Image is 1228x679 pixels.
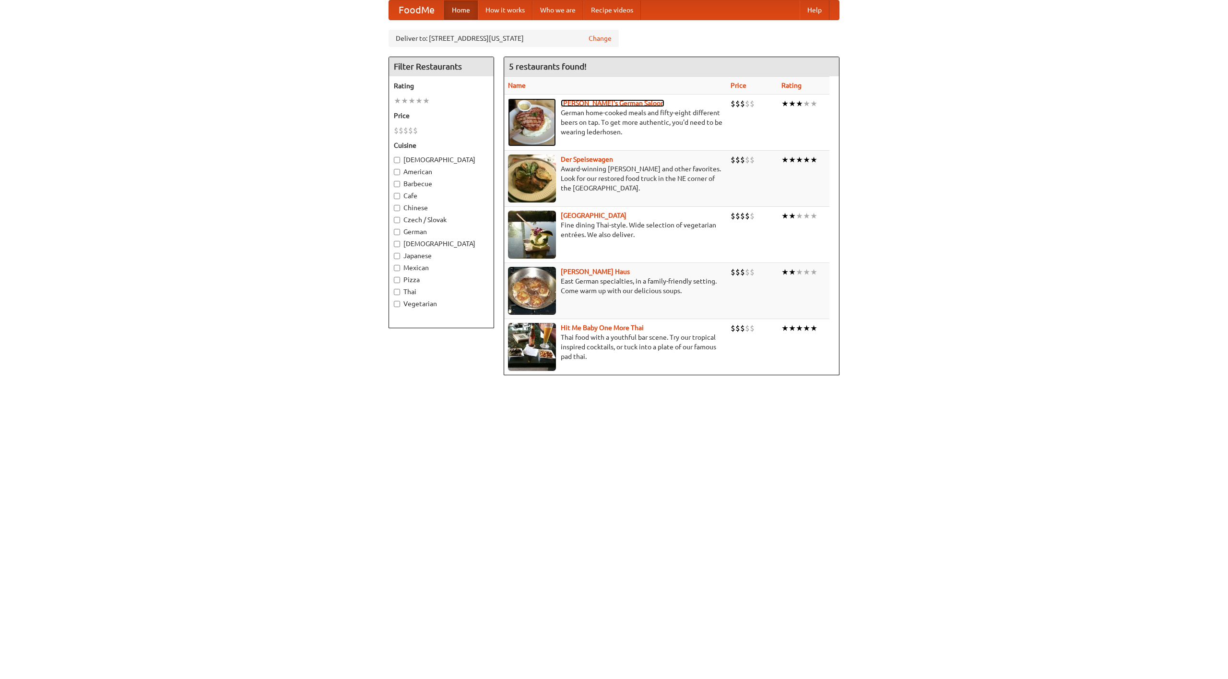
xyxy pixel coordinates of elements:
li: $ [408,125,413,136]
li: ★ [781,98,789,109]
input: Mexican [394,265,400,271]
label: Chinese [394,203,489,213]
li: ★ [789,155,796,165]
label: American [394,167,489,177]
img: satay.jpg [508,211,556,259]
a: Home [444,0,478,20]
li: ★ [401,95,408,106]
li: ★ [781,211,789,221]
input: Japanese [394,253,400,259]
p: Thai food with a youthful bar scene. Try our tropical inspired cocktails, or tuck into a plate of... [508,333,723,361]
p: Award-winning [PERSON_NAME] and other favorites. Look for our restored food truck in the NE corne... [508,164,723,193]
li: $ [740,98,745,109]
a: Help [800,0,829,20]
p: Fine dining Thai-style. Wide selection of vegetarian entrées. We also deliver. [508,220,723,239]
img: kohlhaus.jpg [508,267,556,315]
li: ★ [408,95,415,106]
li: $ [745,211,750,221]
li: ★ [810,211,817,221]
a: Recipe videos [583,0,641,20]
li: $ [735,323,740,334]
li: $ [750,155,755,165]
div: Deliver to: [STREET_ADDRESS][US_STATE] [389,30,619,47]
a: [PERSON_NAME] Haus [561,268,630,275]
li: ★ [796,211,803,221]
a: Rating [781,82,802,89]
h5: Rating [394,81,489,91]
a: Hit Me Baby One More Thai [561,324,644,332]
li: $ [731,211,735,221]
li: $ [735,211,740,221]
li: $ [413,125,418,136]
li: ★ [415,95,423,106]
li: $ [403,125,408,136]
li: $ [731,98,735,109]
li: ★ [810,98,817,109]
a: How it works [478,0,532,20]
label: Japanese [394,251,489,261]
a: Who we are [532,0,583,20]
li: ★ [423,95,430,106]
label: Thai [394,287,489,297]
li: ★ [796,267,803,277]
li: ★ [789,323,796,334]
li: $ [745,98,750,109]
a: [GEOGRAPHIC_DATA] [561,212,626,219]
li: ★ [796,155,803,165]
input: Vegetarian [394,301,400,307]
label: German [394,227,489,237]
h4: Filter Restaurants [389,57,494,76]
a: [PERSON_NAME]'s German Saloon [561,99,664,107]
li: $ [394,125,399,136]
li: ★ [781,267,789,277]
h5: Cuisine [394,141,489,150]
li: $ [740,267,745,277]
li: $ [745,323,750,334]
li: ★ [394,95,401,106]
li: $ [731,323,735,334]
li: ★ [810,267,817,277]
a: FoodMe [389,0,444,20]
li: ★ [803,323,810,334]
li: $ [731,155,735,165]
li: $ [731,267,735,277]
li: $ [745,155,750,165]
p: East German specialties, in a family-friendly setting. Come warm up with our delicious soups. [508,276,723,296]
label: Mexican [394,263,489,273]
input: Czech / Slovak [394,217,400,223]
li: $ [750,211,755,221]
li: $ [735,267,740,277]
img: speisewagen.jpg [508,155,556,203]
li: $ [740,323,745,334]
label: Vegetarian [394,299,489,309]
li: ★ [781,155,789,165]
li: $ [740,155,745,165]
label: Cafe [394,191,489,201]
li: $ [750,323,755,334]
li: $ [745,267,750,277]
li: ★ [803,155,810,165]
li: ★ [810,155,817,165]
li: $ [740,211,745,221]
label: [DEMOGRAPHIC_DATA] [394,239,489,249]
li: ★ [789,211,796,221]
input: American [394,169,400,175]
li: ★ [781,323,789,334]
input: Chinese [394,205,400,211]
input: Barbecue [394,181,400,187]
li: ★ [803,267,810,277]
input: Cafe [394,193,400,199]
li: ★ [796,323,803,334]
img: babythai.jpg [508,323,556,371]
p: German home-cooked meals and fifty-eight different beers on tap. To get more authentic, you'd nee... [508,108,723,137]
a: Name [508,82,526,89]
li: ★ [796,98,803,109]
label: [DEMOGRAPHIC_DATA] [394,155,489,165]
input: German [394,229,400,235]
input: [DEMOGRAPHIC_DATA] [394,157,400,163]
li: ★ [810,323,817,334]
